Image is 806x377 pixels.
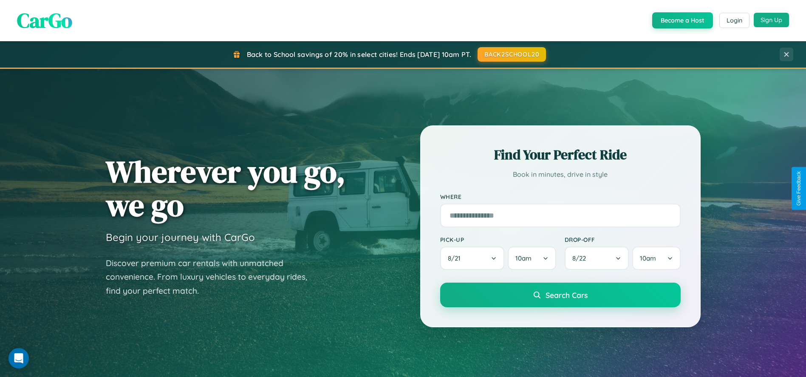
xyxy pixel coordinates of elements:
[106,256,318,298] p: Discover premium car rentals with unmatched convenience. From luxury vehicles to everyday rides, ...
[565,247,629,270] button: 8/22
[106,231,255,244] h3: Begin your journey with CarGo
[448,254,465,262] span: 8 / 21
[719,13,749,28] button: Login
[440,193,681,200] label: Where
[17,6,72,34] span: CarGo
[106,155,345,222] h1: Wherever you go, we go
[632,247,680,270] button: 10am
[478,47,546,62] button: BACK2SCHOOL20
[247,50,471,59] span: Back to School savings of 20% in select cities! Ends [DATE] 10am PT.
[546,290,588,300] span: Search Cars
[572,254,590,262] span: 8 / 22
[440,236,556,243] label: Pick-up
[440,283,681,307] button: Search Cars
[440,145,681,164] h2: Find Your Perfect Ride
[754,13,789,27] button: Sign Up
[652,12,713,28] button: Become a Host
[515,254,532,262] span: 10am
[796,171,802,206] div: Give Feedback
[565,236,681,243] label: Drop-off
[440,168,681,181] p: Book in minutes, drive in style
[440,247,505,270] button: 8/21
[640,254,656,262] span: 10am
[508,247,556,270] button: 10am
[8,348,29,368] div: Open Intercom Messenger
